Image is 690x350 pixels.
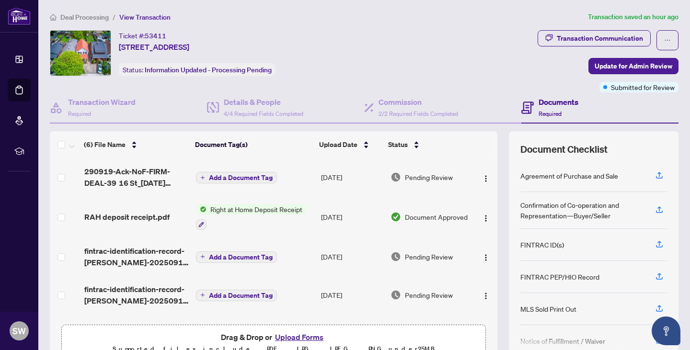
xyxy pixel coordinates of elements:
button: Logo [478,249,494,264]
img: Logo [482,292,490,300]
button: Add a Document Tag [196,250,277,263]
span: Status [388,139,408,150]
span: Update for Admin Review [595,58,672,74]
div: FINTRAC ID(s) [520,239,564,250]
span: Add a Document Tag [209,254,273,260]
span: Required [539,110,562,117]
button: Status IconRight at Home Deposit Receipt [196,204,306,230]
span: Add a Document Tag [209,292,273,299]
div: Ticket #: [119,30,166,41]
span: Required [68,110,91,117]
span: Add a Document Tag [209,174,273,181]
button: Add a Document Tag [196,290,277,301]
td: [DATE] [317,276,386,314]
span: fintrac-identification-record-[PERSON_NAME]-20250917-070218.pdf [84,245,188,268]
button: Add a Document Tag [196,172,277,183]
span: Pending Review [405,290,453,300]
th: Status [384,131,470,158]
span: 4/4 Required Fields Completed [224,110,303,117]
div: FINTRAC PEP/HIO Record [520,271,599,282]
button: Logo [478,209,494,225]
td: [DATE] [317,158,386,196]
th: Document Tag(s) [191,131,315,158]
h4: Documents [539,96,578,108]
span: plus [200,293,205,297]
div: Notice of Fulfillment / Waiver [520,336,605,346]
span: Pending Review [405,251,453,262]
span: home [50,14,57,21]
button: Logo [478,287,494,303]
th: (6) File Name [80,131,191,158]
span: [STREET_ADDRESS] [119,41,189,53]
img: Logo [482,215,490,222]
td: [DATE] [317,196,386,237]
article: Transaction saved an hour ago [588,11,678,23]
button: Upload Forms [272,331,326,343]
span: 53411 [145,32,166,40]
span: Document Checklist [520,143,608,156]
button: Add a Document Tag [196,251,277,263]
span: plus [200,175,205,180]
span: Submitted for Review [611,82,675,92]
span: ellipsis [664,37,671,44]
img: IMG-W12281299_1.jpg [50,31,111,76]
img: Document Status [391,251,401,262]
div: MLS Sold Print Out [520,304,576,314]
span: Upload Date [319,139,357,150]
span: (6) File Name [84,139,126,150]
div: Agreement of Purchase and Sale [520,170,618,181]
td: [DATE] [317,237,386,276]
img: Document Status [391,212,401,222]
h4: Transaction Wizard [68,96,136,108]
h4: Details & People [224,96,303,108]
img: Document Status [391,290,401,300]
span: Right at Home Deposit Receipt [207,204,306,215]
span: 2/2 Required Fields Completed [379,110,458,117]
span: plus [200,254,205,259]
button: Transaction Communication [538,30,651,46]
img: Logo [482,175,490,182]
button: Update for Admin Review [588,58,678,74]
li: / [113,11,115,23]
span: 290919-Ack-NoF-FIRM-DEAL-39 16 St_[DATE] 15_28_02.pdf [84,166,188,189]
span: fintrac-identification-record-[PERSON_NAME]-20250917-065954.pdf [84,283,188,306]
th: Upload Date [315,131,384,158]
div: Confirmation of Co-operation and Representation—Buyer/Seller [520,200,644,221]
img: Logo [482,254,490,261]
div: Transaction Communication [557,31,643,46]
span: Drag & Drop or [221,331,326,343]
div: Status: [119,63,276,76]
span: Pending Review [405,172,453,182]
span: View Transaction [119,13,171,22]
img: Document Status [391,172,401,182]
span: Information Updated - Processing Pending [145,66,272,74]
button: Logo [478,169,494,185]
button: Open asap [652,316,680,345]
img: logo [8,7,31,25]
span: SW [12,324,26,338]
span: Document Approved [405,212,468,222]
span: Deal Processing [60,13,109,22]
img: Status Icon [196,204,207,215]
h4: Commission [379,96,458,108]
span: RAH deposit receipt.pdf [84,211,170,223]
button: Add a Document Tag [196,289,277,301]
